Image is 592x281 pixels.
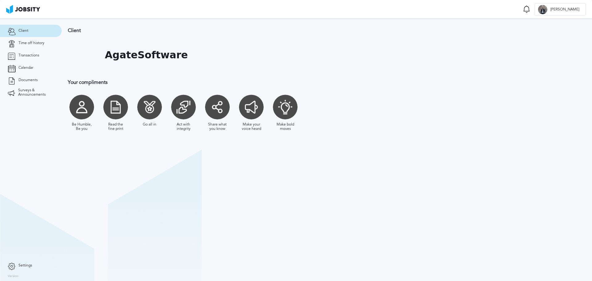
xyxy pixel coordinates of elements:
[71,122,92,131] div: Be Humble, Be you
[18,88,54,97] span: Surveys & Announcements
[105,122,126,131] div: Read the fine print
[535,3,586,15] button: J[PERSON_NAME]
[274,122,296,131] div: Make bold moves
[18,41,44,45] span: Time off history
[18,263,32,268] span: Settings
[68,28,402,33] h3: Client
[18,29,28,33] span: Client
[240,122,262,131] div: Make your voice heard
[18,53,39,58] span: Transactions
[143,122,156,127] div: Go all in
[18,66,33,70] span: Calendar
[538,5,547,14] div: J
[547,7,582,12] span: [PERSON_NAME]
[6,5,40,14] img: ab4bad089aa723f57921c736e9817d99.png
[68,80,402,85] h3: Your compliments
[105,49,188,61] h1: AgateSoftware
[207,122,228,131] div: Share what you know
[18,78,38,82] span: Documents
[8,275,19,278] label: Version:
[173,122,194,131] div: Act with integrity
